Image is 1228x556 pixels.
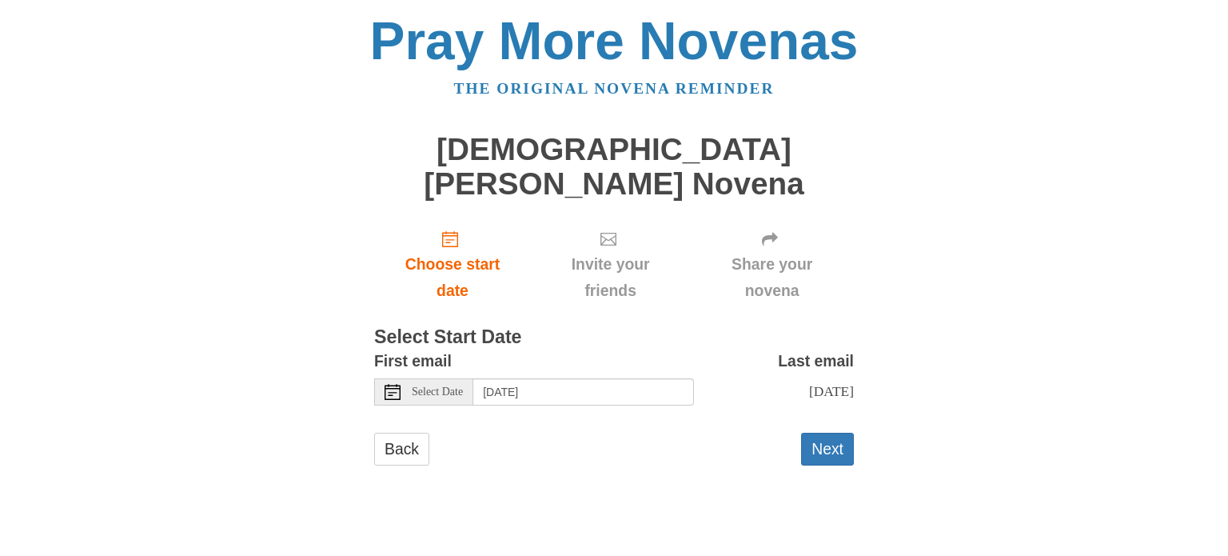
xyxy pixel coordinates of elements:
[706,251,838,304] span: Share your novena
[690,217,854,312] div: Click "Next" to confirm your start date first.
[778,348,854,374] label: Last email
[412,386,463,398] span: Select Date
[809,383,854,399] span: [DATE]
[801,433,854,466] button: Next
[454,80,775,97] a: The original novena reminder
[531,217,690,312] div: Click "Next" to confirm your start date first.
[547,251,674,304] span: Invite your friends
[374,217,531,312] a: Choose start date
[374,348,452,374] label: First email
[390,251,515,304] span: Choose start date
[374,433,429,466] a: Back
[374,133,854,201] h1: [DEMOGRAPHIC_DATA][PERSON_NAME] Novena
[370,11,859,70] a: Pray More Novenas
[374,327,854,348] h3: Select Start Date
